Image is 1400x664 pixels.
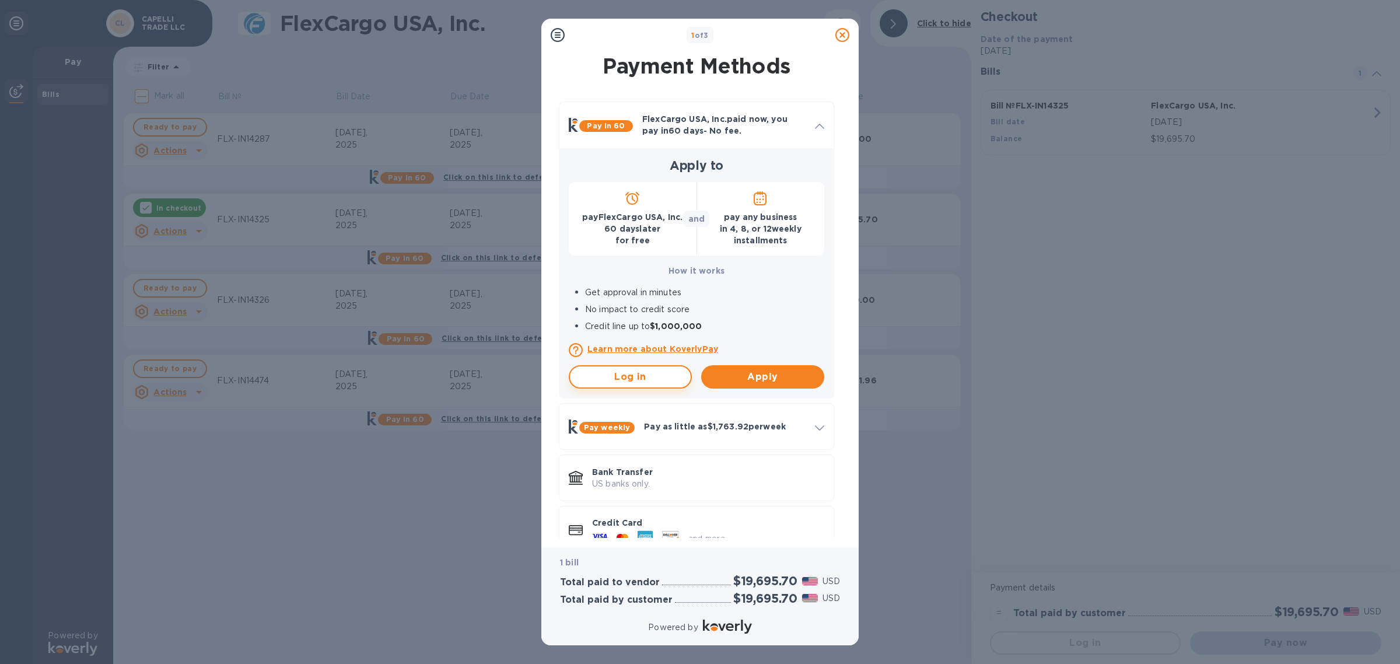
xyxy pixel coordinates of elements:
[587,343,824,355] a: Learn more about KoverlyPay
[592,466,824,478] p: Bank Transfer
[578,211,687,246] p: pay FlexCargo USA, Inc. 60 days later for free
[822,575,840,588] p: USD
[560,558,579,567] b: 1 bill
[691,31,709,40] b: of 3
[560,595,673,606] h3: Total paid by customer
[569,365,692,389] button: Log in
[560,577,660,588] h3: Total paid to vendor
[587,121,625,130] b: Pay in 60
[688,213,705,225] p: and
[648,621,698,634] p: Powered by
[592,517,824,529] p: Credit Card
[650,321,702,331] b: $1,000,000
[733,574,797,588] h2: $19,695.70
[584,423,630,432] b: Pay weekly
[703,620,752,634] img: Logo
[579,370,681,384] span: Log in
[802,594,818,602] img: USD
[733,591,797,606] h2: $19,695.70
[710,370,815,384] span: Apply
[644,421,806,432] p: Pay as little as $1,763.92 per week
[822,592,840,604] p: USD
[670,158,724,173] b: Apply to
[592,478,824,490] p: US banks only.
[585,320,824,333] p: Credit line up to
[701,365,824,389] button: Apply
[585,303,824,316] p: No impact to credit score
[706,211,815,246] p: pay any business in 4 , 8 , or 12 weekly installments
[556,54,836,78] h1: Payment Methods
[802,577,818,585] img: USD
[691,31,694,40] span: 1
[688,533,731,542] span: and more...
[668,266,724,275] b: How it works
[585,286,824,299] p: Get approval in minutes
[642,113,806,137] p: FlexCargo USA, Inc. paid now, you pay in 60 days - No fee.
